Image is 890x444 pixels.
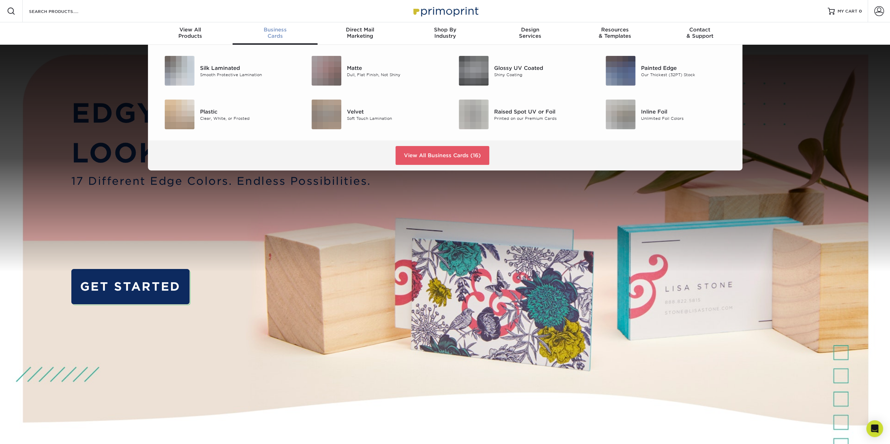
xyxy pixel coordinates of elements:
img: Matte Business Cards [312,56,341,86]
img: Plastic Business Cards [165,100,194,129]
img: Silk Laminated Business Cards [165,56,194,86]
div: Glossy UV Coated [494,64,587,72]
img: Painted Edge Business Cards [606,56,635,86]
span: MY CART [838,8,857,14]
div: Plastic [200,108,293,115]
a: BusinessCards [233,22,318,45]
div: Open Intercom Messenger [866,420,883,437]
a: Raised Spot UV or Foil Business Cards Raised Spot UV or Foil Printed on our Premium Cards [450,97,587,132]
div: Matte [347,64,440,72]
div: Unlimited Foil Colors [641,115,734,121]
div: Shiny Coating [494,72,587,78]
span: View All [148,27,233,33]
div: Our Thickest (32PT) Stock [641,72,734,78]
div: Smooth Protective Lamination [200,72,293,78]
a: GET STARTED [71,269,190,304]
a: Shop ByIndustry [403,22,487,45]
div: Products [148,27,233,39]
div: Cards [233,27,318,39]
a: Matte Business Cards Matte Dull, Flat Finish, Not Shiny [303,53,440,88]
div: Clear, White, or Frosted [200,115,293,121]
img: Primoprint [410,3,480,19]
img: Velvet Business Cards [312,100,341,129]
div: & Support [657,27,742,39]
div: Services [487,27,572,39]
span: Shop By [403,27,487,33]
div: Silk Laminated [200,64,293,72]
a: Silk Laminated Business Cards Silk Laminated Smooth Protective Lamination [156,53,293,88]
a: Resources& Templates [572,22,657,45]
span: Design [487,27,572,33]
a: Glossy UV Coated Business Cards Glossy UV Coated Shiny Coating [450,53,587,88]
div: Velvet [347,108,440,115]
div: Marketing [318,27,403,39]
a: Inline Foil Business Cards Inline Foil Unlimited Foil Colors [597,97,734,132]
img: Inline Foil Business Cards [606,100,635,129]
a: View All Business Cards (16) [396,146,489,165]
div: Inline Foil [641,108,734,115]
div: & Templates [572,27,657,39]
span: Business [233,27,318,33]
img: Glossy UV Coated Business Cards [459,56,489,86]
a: View AllProducts [148,22,233,45]
a: Painted Edge Business Cards Painted Edge Our Thickest (32PT) Stock [597,53,734,88]
a: Plastic Business Cards Plastic Clear, White, or Frosted [156,97,293,132]
div: Soft Touch Lamination [347,115,440,121]
a: Contact& Support [657,22,742,45]
a: DesignServices [487,22,572,45]
img: Raised Spot UV or Foil Business Cards [459,100,489,129]
span: Direct Mail [318,27,403,33]
span: Contact [657,27,742,33]
div: Raised Spot UV or Foil [494,108,587,115]
div: Printed on our Premium Cards [494,115,587,121]
div: Industry [403,27,487,39]
div: Painted Edge [641,64,734,72]
a: Velvet Business Cards Velvet Soft Touch Lamination [303,97,440,132]
div: Dull, Flat Finish, Not Shiny [347,72,440,78]
span: Resources [572,27,657,33]
span: 0 [859,9,862,14]
input: SEARCH PRODUCTS..... [28,7,97,15]
a: Direct MailMarketing [318,22,403,45]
